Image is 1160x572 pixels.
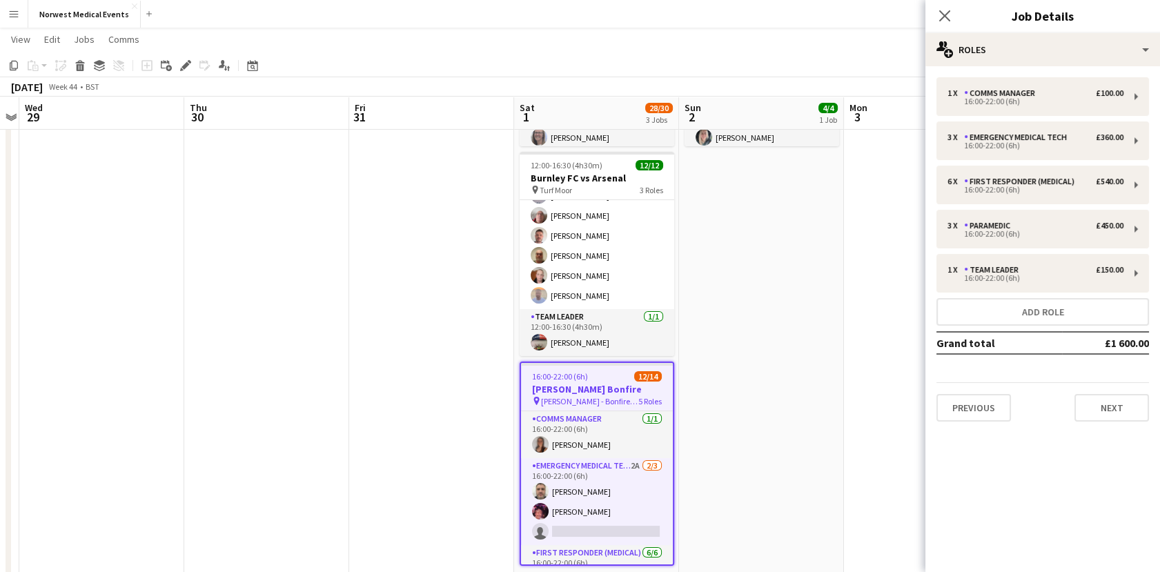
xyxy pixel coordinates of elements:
[947,132,964,142] div: 3 x
[28,1,141,28] button: Norwest Medical Events
[819,115,837,125] div: 1 Job
[645,103,673,113] span: 28/30
[541,396,638,406] span: [PERSON_NAME] - Bonfire & Fireworks
[636,160,663,170] span: 12/12
[964,265,1024,275] div: Team Leader
[44,33,60,46] span: Edit
[1096,177,1123,186] div: £540.00
[964,88,1041,98] div: Comms Manager
[1074,394,1149,422] button: Next
[46,81,80,92] span: Week 44
[818,103,838,113] span: 4/4
[11,80,43,94] div: [DATE]
[947,186,1123,193] div: 16:00-22:00 (6h)
[947,230,1123,237] div: 16:00-22:00 (6h)
[682,109,701,125] span: 2
[6,30,36,48] a: View
[11,33,30,46] span: View
[520,152,674,356] app-job-card: 12:00-16:30 (4h30m)12/12Burnley FC vs Arsenal Turf Moor3 Roles[PERSON_NAME][PERSON_NAME][PERSON_N...
[947,98,1123,105] div: 16:00-22:00 (6h)
[638,396,662,406] span: 5 Roles
[353,109,366,125] span: 31
[540,185,572,195] span: Turf Moor
[964,221,1016,230] div: Paramedic
[964,132,1072,142] div: Emergency Medical Tech
[108,33,139,46] span: Comms
[520,362,674,566] app-job-card: 16:00-22:00 (6h)12/14[PERSON_NAME] Bonfire [PERSON_NAME] - Bonfire & Fireworks5 RolesComms Manage...
[1096,265,1123,275] div: £150.00
[86,81,99,92] div: BST
[103,30,145,48] a: Comms
[188,109,207,125] span: 30
[634,371,662,382] span: 12/14
[521,383,673,395] h3: [PERSON_NAME] Bonfire
[520,309,674,356] app-card-role: Team Leader1/112:00-16:30 (4h30m)[PERSON_NAME]
[531,160,602,170] span: 12:00-16:30 (4h30m)
[25,101,43,114] span: Wed
[925,7,1160,25] h3: Job Details
[947,142,1123,149] div: 16:00-22:00 (6h)
[68,30,100,48] a: Jobs
[355,101,366,114] span: Fri
[640,185,663,195] span: 3 Roles
[23,109,43,125] span: 29
[936,298,1149,326] button: Add role
[190,101,207,114] span: Thu
[646,115,672,125] div: 3 Jobs
[1096,132,1123,142] div: £360.00
[532,371,588,382] span: 16:00-22:00 (6h)
[521,411,673,458] app-card-role: Comms Manager1/116:00-22:00 (6h)[PERSON_NAME]
[1096,221,1123,230] div: £450.00
[74,33,95,46] span: Jobs
[518,109,535,125] span: 1
[849,101,867,114] span: Mon
[685,101,701,114] span: Sun
[847,109,867,125] span: 3
[521,458,673,545] app-card-role: Emergency Medical Tech2A2/316:00-22:00 (6h)[PERSON_NAME][PERSON_NAME]
[520,172,674,184] h3: Burnley FC vs Arsenal
[964,177,1080,186] div: First Responder (Medical)
[936,332,1062,354] td: Grand total
[936,394,1011,422] button: Previous
[947,275,1123,282] div: 16:00-22:00 (6h)
[1096,88,1123,98] div: £100.00
[947,265,964,275] div: 1 x
[925,33,1160,66] div: Roles
[947,221,964,230] div: 3 x
[39,30,66,48] a: Edit
[520,101,535,114] span: Sat
[947,177,964,186] div: 6 x
[947,88,964,98] div: 1 x
[1062,332,1149,354] td: £1 600.00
